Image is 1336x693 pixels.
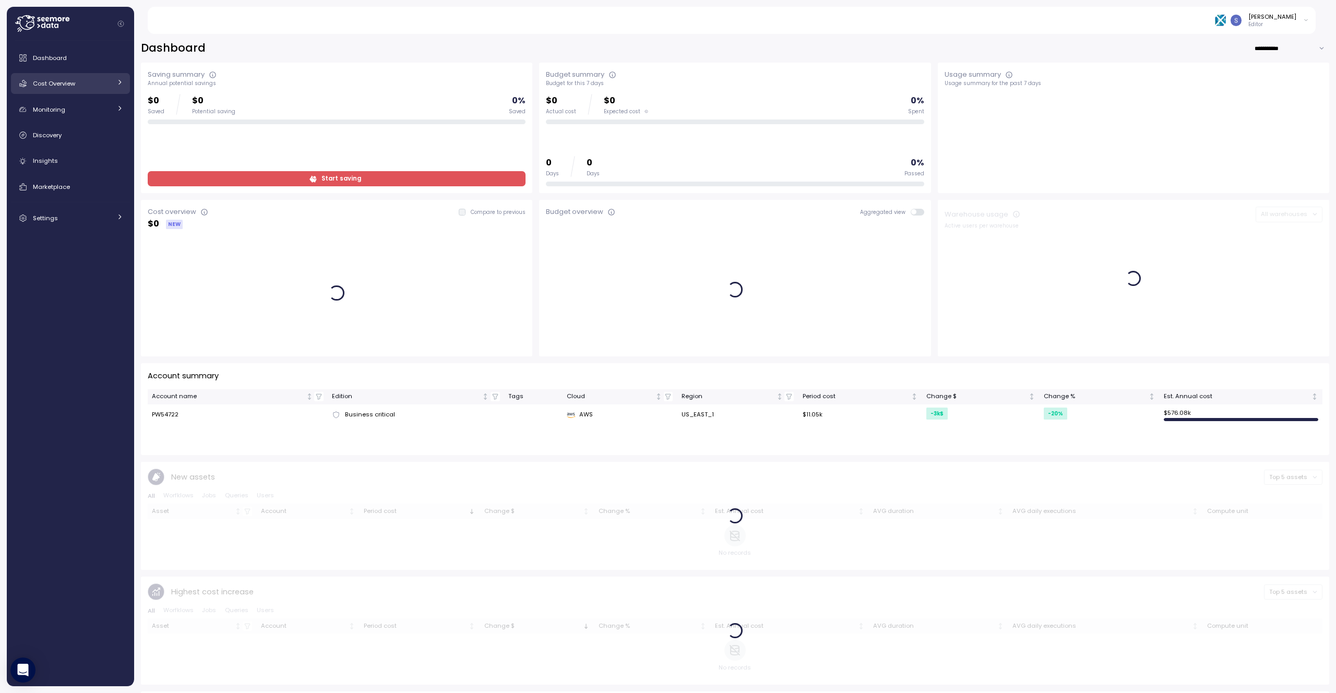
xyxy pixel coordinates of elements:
div: -20 % [1044,408,1067,420]
div: Spent [908,108,924,115]
a: Marketplace [11,176,130,197]
th: Est. Annual costNot sorted [1160,389,1322,404]
div: Not sorted [911,393,918,400]
button: Collapse navigation [114,20,127,28]
a: Monitoring [11,99,130,120]
td: PW54722 [148,404,328,425]
a: Start saving [148,171,526,186]
div: Not sorted [1148,393,1155,400]
div: Usage summary for the past 7 days [945,80,1322,87]
a: Dashboard [11,47,130,68]
div: Days [587,170,600,177]
div: Change % [1044,392,1147,401]
div: Days [546,170,559,177]
div: Tags [508,392,558,401]
span: Start saving [321,172,361,186]
div: Budget for this 7 days [546,80,924,87]
p: 0 [587,156,600,170]
div: AWS [567,410,673,420]
span: Dashboard [33,54,67,62]
div: Saved [148,108,164,115]
p: 0 % [911,156,924,170]
div: Annual potential savings [148,80,526,87]
th: RegionNot sorted [677,389,798,404]
div: [PERSON_NAME] [1248,13,1296,21]
td: $11.05k [798,404,922,425]
a: Settings [11,208,130,229]
div: Open Intercom Messenger [10,658,35,683]
td: US_EAST_1 [677,404,798,425]
p: Compare to previous [471,209,526,216]
div: Budget overview [546,207,603,217]
span: Monitoring [33,105,65,114]
span: Marketplace [33,183,70,191]
span: Expected cost [604,108,640,115]
div: Edition [332,392,480,401]
th: Period costNot sorted [798,389,922,404]
div: Est. Annual cost [1164,392,1309,401]
span: Discovery [33,131,62,139]
span: Insights [33,157,58,165]
div: Not sorted [1311,393,1318,400]
div: Saved [509,108,526,115]
div: Budget summary [546,69,604,80]
td: $ 576.08k [1160,404,1322,425]
p: 0 [546,156,559,170]
div: Actual cost [546,108,576,115]
p: Account summary [148,370,219,382]
div: Period cost [803,392,909,401]
p: $0 [604,94,648,108]
span: Cost Overview [33,79,75,88]
span: Settings [33,214,58,222]
div: Saving summary [148,69,205,80]
div: Cloud [567,392,653,401]
div: Change $ [926,392,1027,401]
div: Not sorted [306,393,313,400]
div: Usage summary [945,69,1001,80]
th: CloudNot sorted [563,389,677,404]
th: Account nameNot sorted [148,389,328,404]
a: Cost Overview [11,73,130,94]
div: Passed [904,170,924,177]
span: Business critical [345,410,395,420]
span: Aggregated view [860,209,911,216]
div: Not sorted [776,393,783,400]
div: Cost overview [148,207,196,217]
div: Not sorted [1028,393,1035,400]
p: 0 % [512,94,526,108]
th: EditionNot sorted [328,389,504,404]
p: Editor [1248,21,1296,28]
div: -3k $ [926,408,948,420]
p: 0 % [911,94,924,108]
a: Insights [11,151,130,172]
p: $0 [192,94,235,108]
img: ACg8ocLCy7HMj59gwelRyEldAl2GQfy23E10ipDNf0SDYCnD3y85RA=s96-c [1231,15,1242,26]
th: Change $Not sorted [922,389,1040,404]
h2: Dashboard [141,41,206,56]
p: $ 0 [148,217,159,231]
th: Change %Not sorted [1040,389,1160,404]
div: NEW [166,220,183,229]
div: Not sorted [655,393,662,400]
div: Region [682,392,774,401]
div: Account name [152,392,304,401]
div: Not sorted [482,393,489,400]
div: Potential saving [192,108,235,115]
img: 68bfcb35cd6837274e8268f7.PNG [1215,15,1226,26]
p: $0 [546,94,576,108]
p: $0 [148,94,164,108]
a: Discovery [11,125,130,146]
